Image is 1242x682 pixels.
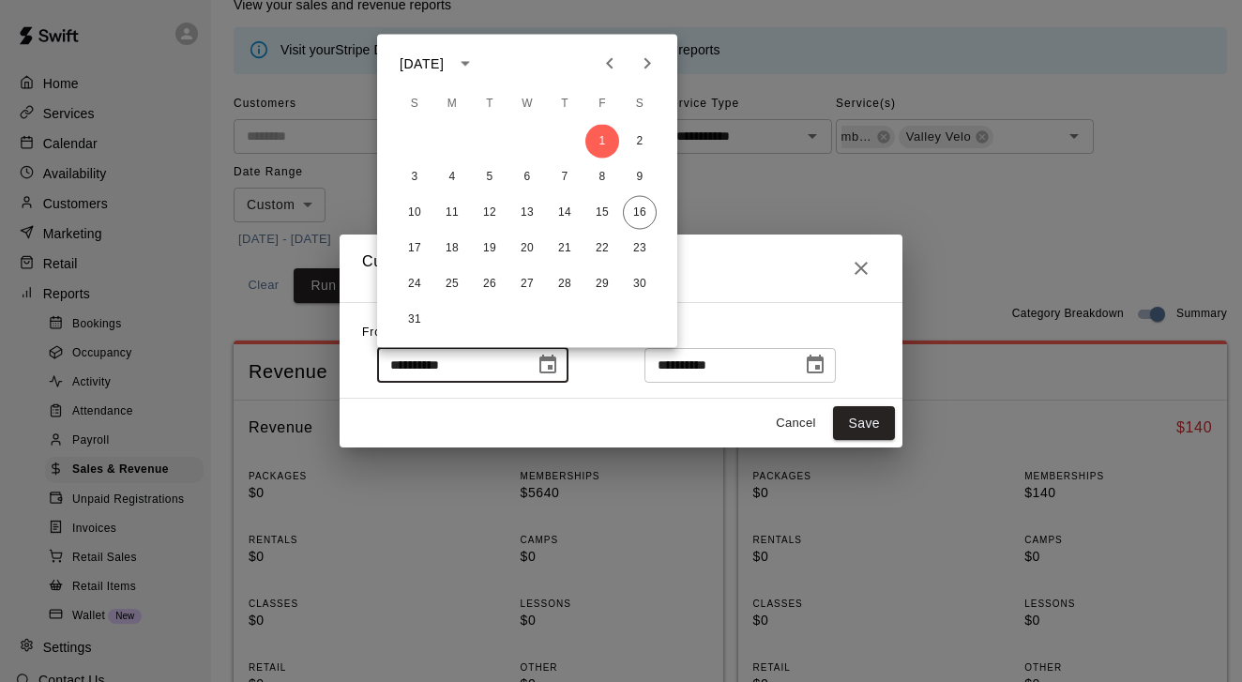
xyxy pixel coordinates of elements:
[833,406,895,441] button: Save
[623,267,657,301] button: 30
[585,267,619,301] button: 29
[510,267,544,301] button: 27
[529,346,567,384] button: Choose date, selected date is Aug 1, 2025
[510,196,544,230] button: 13
[585,125,619,159] button: 1
[449,48,481,80] button: calendar view is open, switch to year view
[398,303,432,337] button: 31
[398,160,432,194] button: 3
[548,85,582,123] span: Thursday
[473,267,507,301] button: 26
[548,267,582,301] button: 28
[623,85,657,123] span: Saturday
[842,250,880,287] button: Close
[623,196,657,230] button: 16
[473,232,507,265] button: 19
[398,196,432,230] button: 10
[435,232,469,265] button: 18
[585,196,619,230] button: 15
[473,85,507,123] span: Tuesday
[398,267,432,301] button: 24
[629,45,666,83] button: Next month
[435,196,469,230] button: 11
[585,232,619,265] button: 22
[435,267,469,301] button: 25
[548,160,582,194] button: 7
[435,85,469,123] span: Monday
[398,85,432,123] span: Sunday
[340,235,902,302] h2: Custom Event Date
[510,160,544,194] button: 6
[585,160,619,194] button: 8
[623,160,657,194] button: 9
[400,53,444,73] div: [DATE]
[473,160,507,194] button: 5
[548,196,582,230] button: 14
[510,85,544,123] span: Wednesday
[473,196,507,230] button: 12
[623,232,657,265] button: 23
[585,85,619,123] span: Friday
[362,326,424,339] span: From Date
[591,45,629,83] button: Previous month
[435,160,469,194] button: 4
[398,232,432,265] button: 17
[765,409,825,438] button: Cancel
[510,232,544,265] button: 20
[623,125,657,159] button: 2
[796,346,834,384] button: Choose date, selected date is Aug 16, 2025
[548,232,582,265] button: 21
